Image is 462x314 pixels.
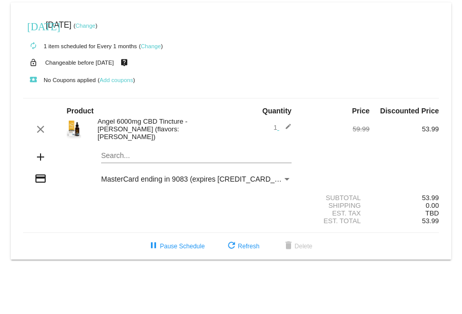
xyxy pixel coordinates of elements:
a: Change [75,23,95,29]
mat-icon: pause [147,240,160,252]
span: Refresh [225,243,259,250]
small: Changeable before [DATE] [45,60,114,66]
span: TBD [426,209,439,217]
a: Change [141,43,161,49]
mat-icon: credit_card [34,172,47,185]
div: 53.99 [370,194,439,202]
mat-icon: refresh [225,240,238,252]
a: Add coupons [100,77,133,83]
span: Pause Schedule [147,243,204,250]
mat-icon: autorenew [27,40,40,52]
mat-icon: edit [279,123,292,135]
small: ( ) [139,43,163,49]
mat-icon: lock_open [27,56,40,69]
div: 59.99 [300,125,370,133]
button: Refresh [217,237,267,256]
img: s110432897143850660_p7_i4_w917.png [67,118,82,139]
span: 53.99 [422,217,439,225]
span: 1 [274,124,292,131]
span: 0.00 [426,202,439,209]
div: Est. Tax [300,209,370,217]
div: Est. Total [300,217,370,225]
mat-icon: local_play [27,74,40,86]
strong: Price [352,107,370,115]
input: Search... [101,152,292,160]
mat-icon: [DATE] [27,19,40,32]
strong: Discounted Price [380,107,439,115]
mat-icon: live_help [118,56,130,69]
div: Subtotal [300,194,370,202]
small: ( ) [73,23,98,29]
span: Delete [282,243,313,250]
button: Delete [274,237,321,256]
span: MasterCard ending in 9083 (expires [CREDIT_CARD_DATA]) [101,175,297,183]
mat-icon: delete [282,240,295,252]
small: No Coupons applied [23,77,95,83]
div: Shipping [300,202,370,209]
mat-icon: clear [34,123,47,135]
small: 1 item scheduled for Every 1 months [23,43,137,49]
small: ( ) [98,77,135,83]
strong: Product [67,107,94,115]
strong: Quantity [262,107,292,115]
div: Angel 6000mg CBD Tincture - [PERSON_NAME] (flavors: [PERSON_NAME]) [92,117,231,141]
mat-icon: add [34,151,47,163]
button: Pause Schedule [139,237,213,256]
div: 53.99 [370,125,439,133]
mat-select: Payment Method [101,175,292,183]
